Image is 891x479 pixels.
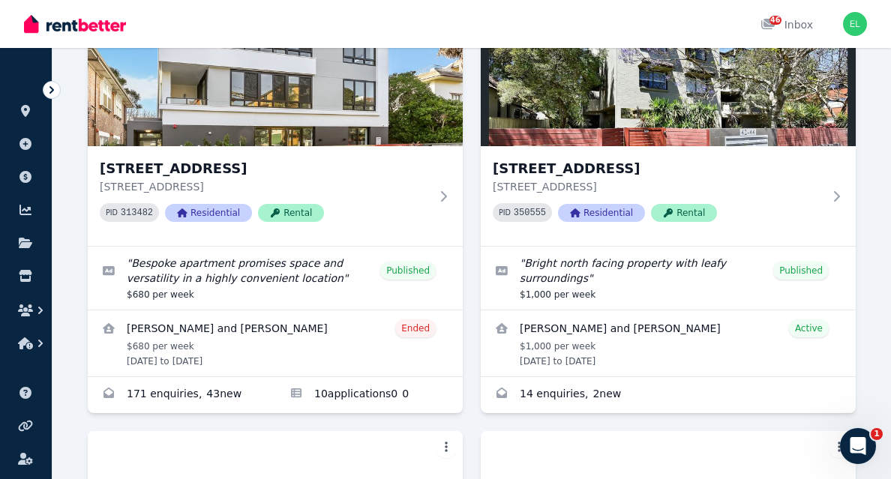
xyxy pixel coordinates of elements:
button: More options [829,437,850,458]
span: Residential [165,204,252,222]
iframe: Intercom live chat [840,428,876,464]
a: 1/19A Boronia Street, Kensington[STREET_ADDRESS][STREET_ADDRESS]PID 313482ResidentialRental [88,2,463,246]
img: edna lee [843,12,867,36]
a: View details for Li Chengru and Lehao ZHANG [481,310,856,376]
a: Applications for 1/19A Boronia Street, Kensington [275,377,463,413]
button: More options [436,437,457,458]
code: 350555 [514,208,546,218]
p: [STREET_ADDRESS] [100,179,430,194]
img: 1/42-44 Doncaster Avenue, Kensington [481,2,856,146]
small: PID [106,208,118,217]
span: Residential [558,204,645,222]
a: Edit listing: Bespoke apartment promises space and versatility in a highly convenient location [88,247,463,310]
h3: [STREET_ADDRESS] [493,158,823,179]
span: 46 [769,16,781,25]
span: 1 [871,428,883,440]
small: PID [499,208,511,217]
span: Rental [258,204,324,222]
a: View details for Harry and Sharon Deacon [88,310,463,376]
code: 313482 [121,208,153,218]
img: RentBetter [24,13,126,35]
img: 1/19A Boronia Street, Kensington [88,2,463,146]
span: Rental [651,204,717,222]
p: [STREET_ADDRESS] [493,179,823,194]
a: 1/42-44 Doncaster Avenue, Kensington[STREET_ADDRESS][STREET_ADDRESS]PID 350555ResidentialRental [481,2,856,246]
a: Enquiries for 1/19A Boronia Street, Kensington [88,377,275,413]
a: Enquiries for 1/42-44 Doncaster Avenue, Kensington [481,377,856,413]
div: Inbox [760,17,813,32]
a: Edit listing: Bright north facing property with leafy surroundings [481,247,856,310]
h3: [STREET_ADDRESS] [100,158,430,179]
